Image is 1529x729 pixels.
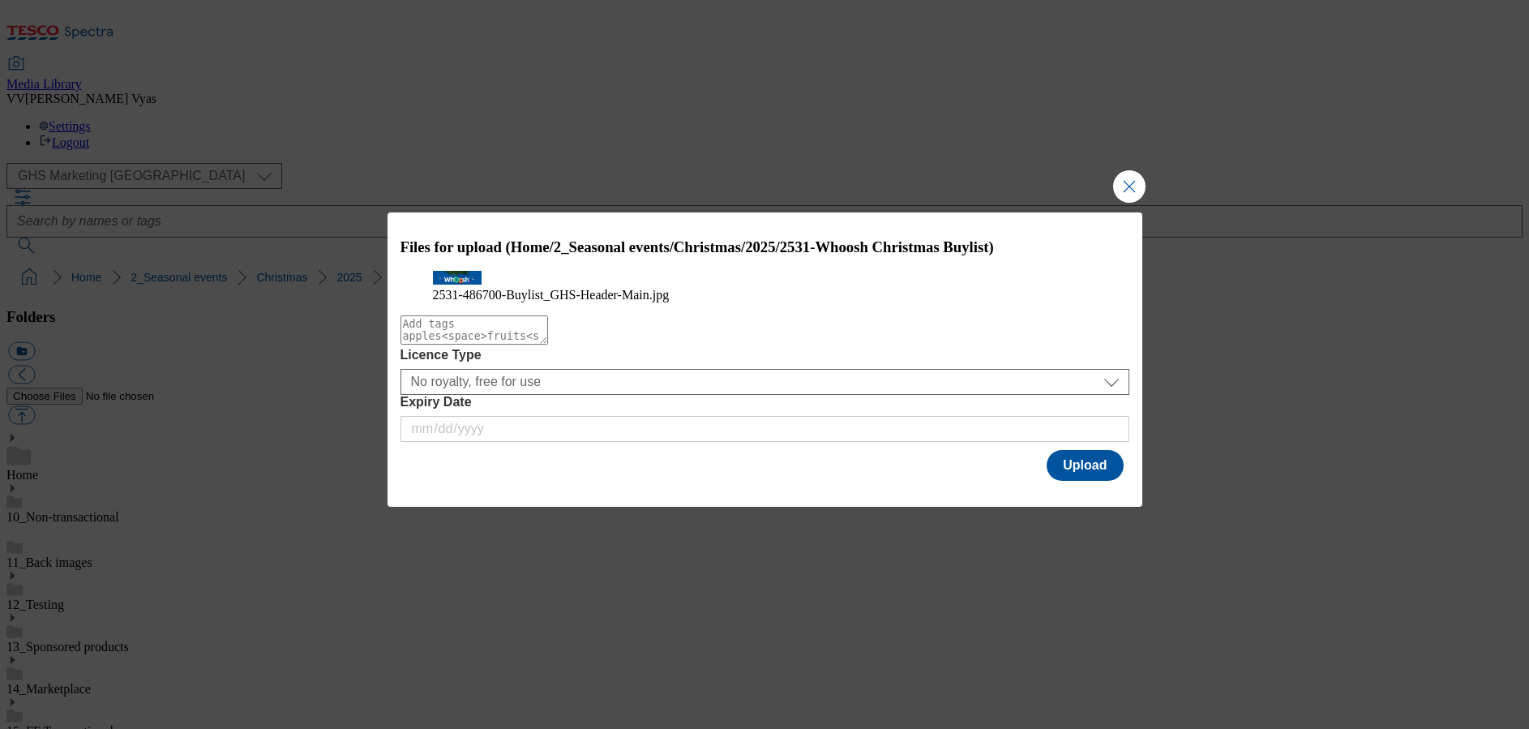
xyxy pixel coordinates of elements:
figcaption: 2531-486700-Buylist_GHS-Header-Main.jpg [433,288,1097,302]
label: Expiry Date [400,395,1129,410]
div: Modal [388,212,1142,508]
button: Upload [1047,450,1123,481]
label: Licence Type [400,348,1129,362]
button: Close Modal [1113,170,1146,203]
h3: Files for upload (Home/2_Seasonal events/Christmas/2025/2531-Whoosh Christmas Buylist) [400,238,1129,256]
img: preview [433,271,482,285]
